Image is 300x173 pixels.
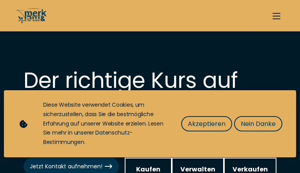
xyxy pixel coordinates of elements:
[241,119,276,129] span: Nein Danke
[181,116,232,131] button: Akzeptieren
[24,71,276,110] h1: Der richtige Kurs auf Ihre neue Yacht
[43,100,165,147] div: Diese Website verwendet Cookies, um sicherzustellen, dass Sie die bestmögliche Erfahrung auf unse...
[188,119,225,129] span: Akzeptieren
[234,116,282,131] button: Nein Danke
[30,162,113,171] span: Jetzt Kontakt aufnehmen!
